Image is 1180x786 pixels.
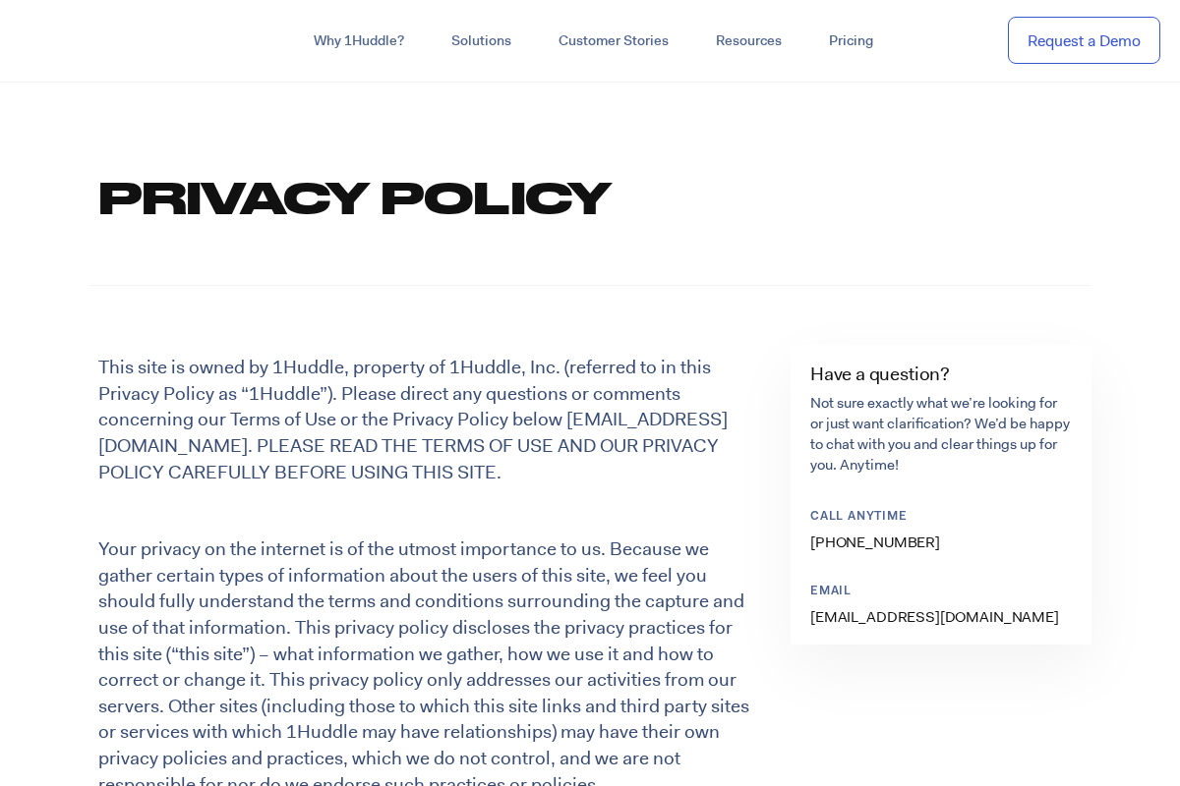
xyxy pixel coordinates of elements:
a: Resources [692,24,805,59]
a: Solutions [428,24,535,59]
h4: Have a question? [810,365,1072,383]
p: This site is owned by 1Huddle, property of 1Huddle, Inc. (referred to in this Privacy Policy as “... [98,355,765,485]
a: Pricing [805,24,897,59]
img: ... [20,22,160,59]
a: Request a Demo [1008,17,1160,65]
a: [PHONE_NUMBER] [810,533,940,552]
a: [EMAIL_ADDRESS][DOMAIN_NAME] [810,607,1059,627]
a: Why 1Huddle? [290,24,428,59]
a: Customer Stories [535,24,692,59]
h1: Privacy Policy [98,167,1072,226]
p: Not sure exactly what we’re looking for or just want clarification? We’d be happy to chat with yo... [810,393,1072,476]
p: Call anytime [810,509,1056,526]
p: Email [810,584,1056,600]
